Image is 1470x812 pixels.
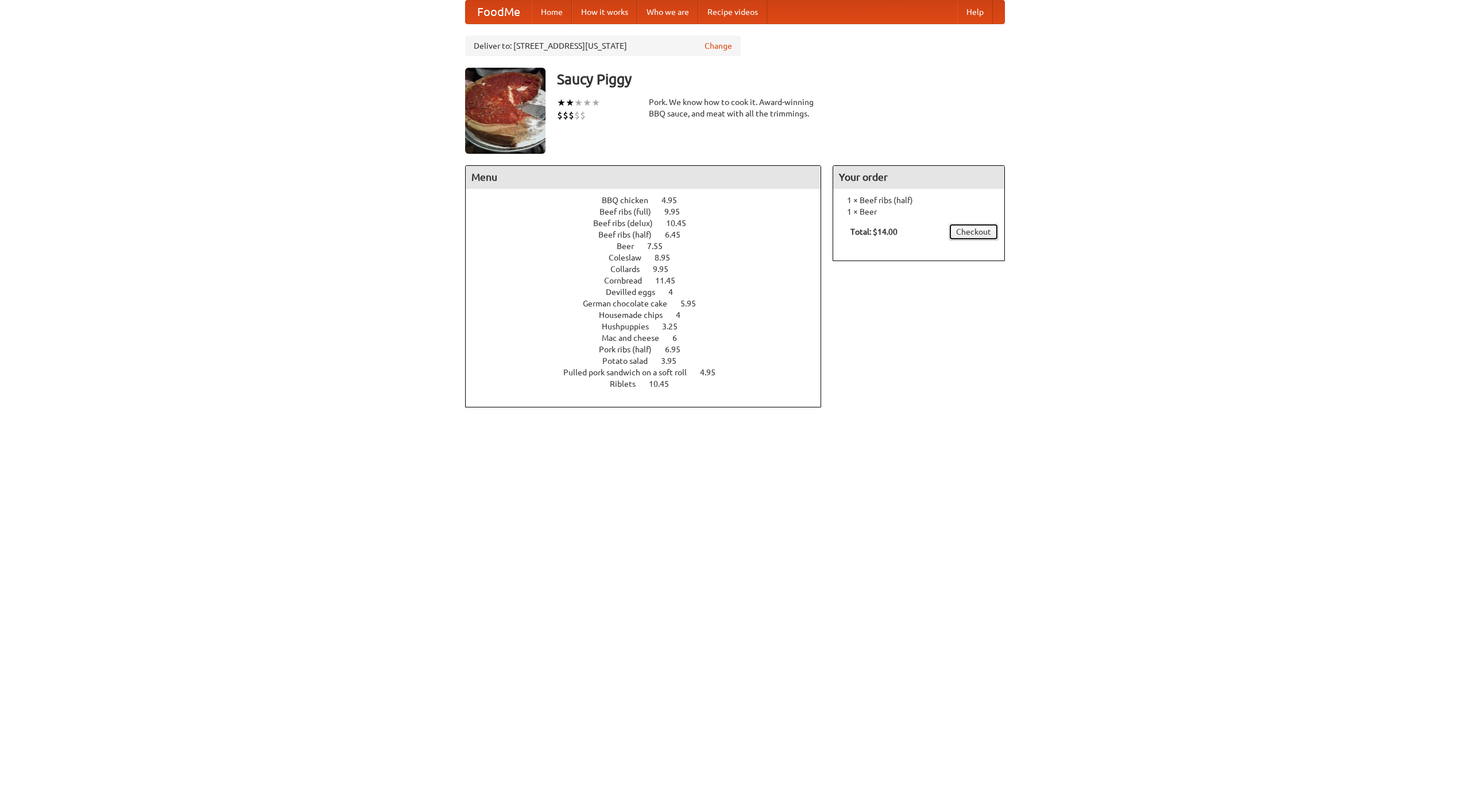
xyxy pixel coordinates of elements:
span: 4 [668,287,684,297]
a: Devilled eggs 4 [606,287,694,297]
span: 4.95 [661,196,688,205]
a: Beef ribs (half) 6.45 [598,230,702,239]
a: Home [532,1,572,24]
a: Checkout [949,223,999,240]
span: 5.95 [680,299,707,308]
span: 6 [672,333,688,343]
a: Housemade chips 4 [599,310,702,320]
a: German chocolate cake 5.95 [583,299,717,308]
span: Cornbread [604,276,653,285]
li: ★ [574,96,583,109]
a: Potato salad 3.95 [602,356,698,366]
span: 10.45 [649,379,680,388]
div: Deliver to: [STREET_ADDRESS][US_STATE] [465,36,741,56]
a: How it works [572,1,637,24]
a: Cornbread 11.45 [604,276,697,285]
span: Riblets [610,379,647,388]
a: Who we are [637,1,698,24]
a: Mac and cheese 6 [602,333,698,343]
a: Beef ribs (full) 9.95 [599,207,701,216]
a: Collards 9.95 [610,265,690,274]
h4: Your order [833,166,1004,189]
li: $ [557,109,563,122]
span: Pulled pork sandwich on a soft roll [563,368,698,377]
span: 3.25 [662,322,689,331]
span: 4.95 [700,368,727,377]
span: Beef ribs (full) [599,207,663,216]
b: Total: $14.00 [850,227,898,236]
li: 1 × Beer [839,206,999,217]
li: ★ [591,96,600,109]
span: 10.45 [666,219,698,228]
li: $ [574,109,580,122]
a: Beer 7.55 [617,242,684,251]
span: Pork ribs (half) [599,345,663,354]
li: 1 × Beef ribs (half) [839,195,999,206]
span: 4 [676,310,692,320]
li: $ [563,109,568,122]
span: Beef ribs (half) [598,230,663,239]
li: ★ [566,96,574,109]
a: Riblets 10.45 [610,379,690,388]
a: BBQ chicken 4.95 [602,196,698,205]
a: Recipe videos [698,1,767,24]
a: FoodMe [466,1,532,24]
span: 6.45 [665,230,692,239]
span: Beef ribs (delux) [593,219,664,228]
span: 6.95 [665,345,692,354]
span: German chocolate cake [583,299,679,308]
div: Pork. We know how to cook it. Award-winning BBQ sauce, and meat with all the trimmings. [649,96,821,119]
span: Potato salad [602,356,659,366]
span: 11.45 [655,276,687,285]
h4: Menu [466,166,821,189]
span: 9.95 [653,265,680,274]
a: Pulled pork sandwich on a soft roll 4.95 [563,368,737,377]
a: Help [957,1,993,24]
span: Beer [617,242,645,251]
span: 9.95 [664,207,691,216]
span: BBQ chicken [602,196,660,205]
span: 8.95 [655,253,682,262]
a: Beef ribs (delux) 10.45 [593,219,707,228]
li: ★ [557,96,566,109]
span: Mac and cheese [602,333,671,343]
h3: Saucy Piggy [557,68,1005,91]
img: angular.jpg [465,68,546,154]
a: Change [705,40,732,52]
span: Collards [610,265,651,274]
li: $ [568,109,574,122]
span: Hushpuppies [602,322,660,331]
li: $ [580,109,586,122]
span: Housemade chips [599,310,674,320]
a: Coleslaw 8.95 [609,253,691,262]
li: ★ [583,96,591,109]
span: Devilled eggs [606,287,667,297]
span: 7.55 [647,242,674,251]
span: 3.95 [661,356,688,366]
a: Hushpuppies 3.25 [602,322,699,331]
a: Pork ribs (half) 6.95 [599,345,702,354]
span: Coleslaw [609,253,653,262]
